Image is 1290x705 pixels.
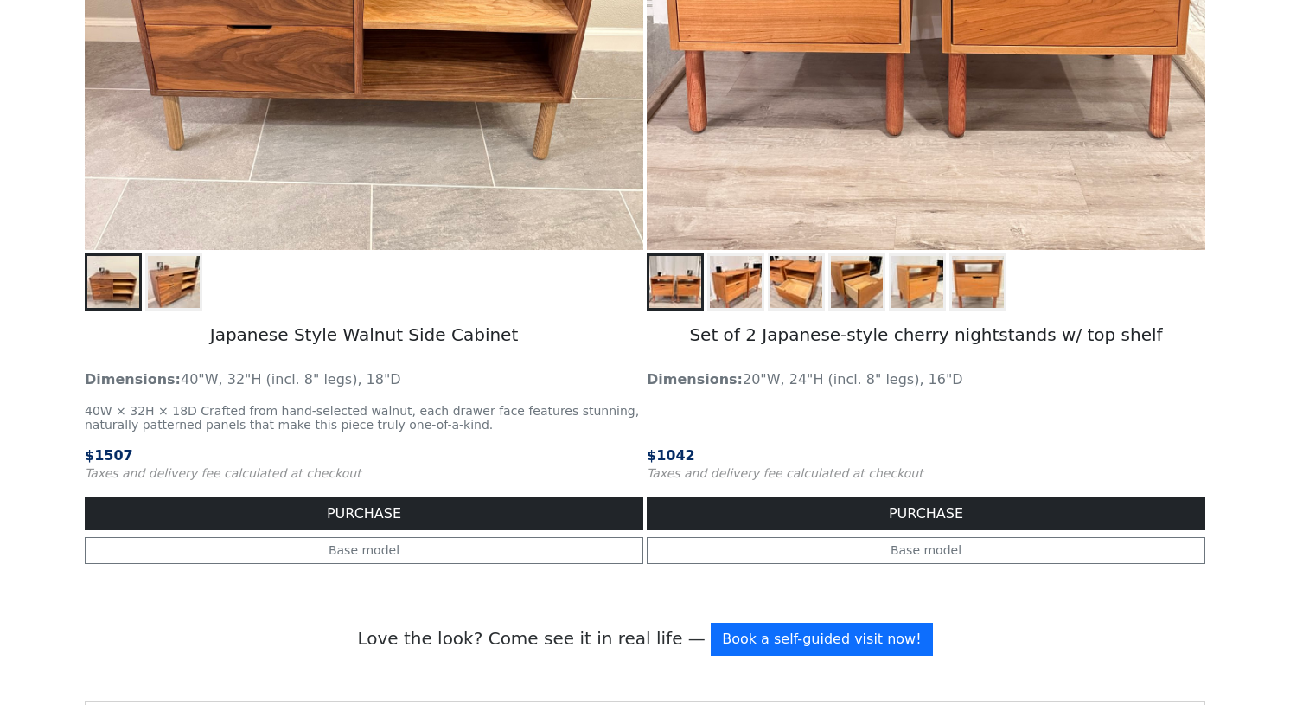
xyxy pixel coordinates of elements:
p: Love the look? Come see it in real life — [85,619,1205,659]
span: $ 1507 [85,447,133,464]
span: $ 1042 [647,447,695,464]
h5: Japanese Style Walnut Side Cabinet [85,311,643,362]
a: Book a self-guided visit now! [711,623,932,656]
button: PURCHASE [85,497,643,530]
img: Set of 2 Cherry Nightstand /w Top Shelf - Side View [710,256,762,308]
h5: Set of 2 Japanese-style cherry nightstands w/ top shelf [647,311,1205,362]
strong: Dimensions: [647,371,743,388]
small: Taxes and delivery fee calculated at checkout [85,466,361,480]
img: Nightstand /w Top Shelf - Undermount Drawer [831,256,883,308]
a: Base model [85,537,643,564]
strong: Dimensions: [85,371,181,388]
small: Taxes and delivery fee calculated at checkout [647,466,923,480]
p: 40"W, 32"H (incl. 8" legs), 18"D [85,369,643,390]
a: Base model [647,537,1205,564]
img: Set of 2 Cherry Nightstand /w Top Shelf [649,256,701,308]
img: Japanese Style Walnut Side Cabinet - Stunning Drawer Faces [148,256,200,308]
p: 20"W, 24"H (incl. 8" legs), 16"D [647,369,1205,390]
img: Nightstand /w Top Shelf - Side View [891,256,943,308]
img: Nightstand /w Top Shelf - Face View [952,256,1004,308]
small: 40W × 32H × 18D Crafted from hand-selected walnut, each drawer face features stunning, naturally ... [85,404,639,432]
img: Set of 2 Cherry Nightstand /w Top Shelf - Undermount Slides [770,256,822,308]
img: Japanese Style Walnut Side Cabinet [87,256,139,308]
button: PURCHASE [647,497,1205,530]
